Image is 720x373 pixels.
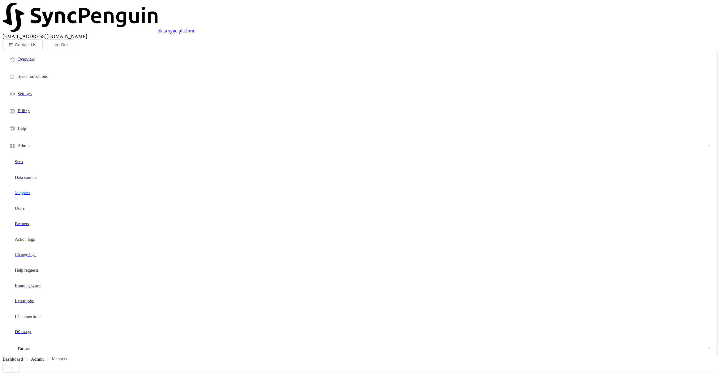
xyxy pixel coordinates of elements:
span: Mappers [52,357,67,361]
span: Dashboard [2,357,23,362]
span: Admin [31,357,44,362]
a: Partners [2,216,717,231]
span: Change logs [15,252,37,257]
span: ID connections [15,314,41,319]
a: Billing [2,102,717,120]
a: Stats [2,154,717,170]
a: ID connections [2,309,717,324]
span: Data sources [15,175,37,180]
span: Overview [18,57,35,61]
span: Settings [18,91,32,96]
span: Synchronizations [18,74,48,79]
span: Log Out [52,42,68,47]
a: Overview [2,50,717,68]
span: Partners [15,222,29,226]
span: Action logs [15,237,35,242]
a: Users [2,201,717,216]
a: Settings [2,85,717,102]
a: Data sources [2,170,717,185]
span: Contact Us [15,42,36,47]
span: Mappers [15,191,30,195]
a: |data sync platform [2,28,196,33]
a: Mappers [2,185,717,201]
span: Stats [15,160,23,164]
span: Running syncs [15,283,41,288]
div: Breadcrumb [2,357,718,362]
span: Help requests [15,268,39,273]
span: Partner [18,346,30,351]
a: Help [2,120,717,137]
a: Latest jobs [2,293,717,309]
a: Help requests [2,262,717,278]
button: Log Out [46,39,74,50]
span: Help [18,126,26,131]
span: Users [15,206,25,211]
a: Change logs [2,247,717,262]
span: Latest jobs [15,299,34,303]
span: Admin [18,143,30,148]
span: | [158,28,159,33]
span: Billing [18,109,30,113]
span: DS usage [15,330,31,334]
img: syncpenguin.svg [2,2,158,32]
span: data sync platform [159,28,196,33]
div: [EMAIL_ADDRESS][DOMAIN_NAME] [2,34,718,39]
a: Synchronizations [2,68,717,85]
a: Action logs [2,231,717,247]
a: Running syncs [2,278,717,293]
a: DS usage [2,324,717,340]
button: Contact Us [2,39,43,50]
